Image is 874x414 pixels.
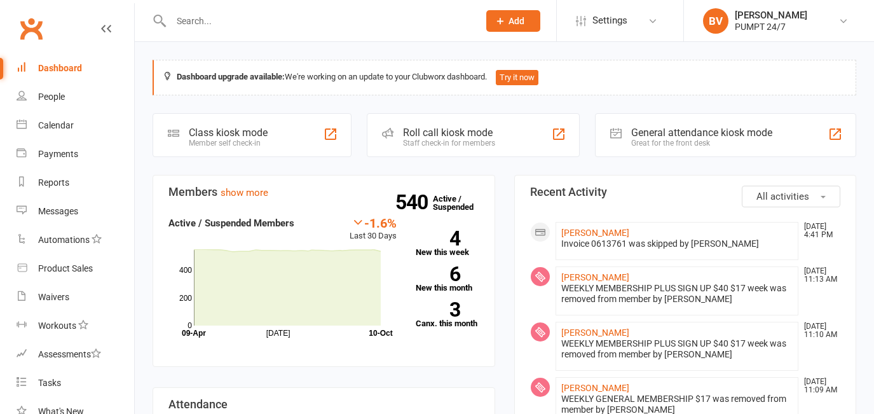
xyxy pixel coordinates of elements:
[561,238,793,249] div: Invoice 0613761 was skipped by [PERSON_NAME]
[350,216,397,243] div: Last 30 Days
[735,21,807,32] div: PUMPT 24/7
[38,378,61,388] div: Tasks
[530,186,841,198] h3: Recent Activity
[561,383,629,393] a: [PERSON_NAME]
[38,206,78,216] div: Messages
[798,223,840,239] time: [DATE] 4:41 PM
[17,54,134,83] a: Dashboard
[153,60,856,95] div: We're working on an update to your Clubworx dashboard.
[403,127,495,139] div: Roll call kiosk mode
[756,191,809,202] span: All activities
[416,302,479,328] a: 3Canx. this month
[496,70,538,85] button: Try it now
[561,328,629,338] a: [PERSON_NAME]
[17,169,134,197] a: Reports
[38,292,69,302] div: Waivers
[433,185,489,221] a: 540Active / Suspended
[798,322,840,339] time: [DATE] 11:10 AM
[561,283,793,305] div: WEEKLY MEMBERSHIP PLUS SIGN UP $40 $17 week was removed from member by [PERSON_NAME]
[189,139,268,148] div: Member self check-in
[38,149,78,159] div: Payments
[631,127,772,139] div: General attendance kiosk mode
[17,111,134,140] a: Calendar
[416,265,460,284] strong: 6
[631,139,772,148] div: Great for the front desk
[38,321,76,331] div: Workouts
[561,228,629,238] a: [PERSON_NAME]
[798,378,840,394] time: [DATE] 11:09 AM
[742,186,840,207] button: All activities
[221,187,268,198] a: show more
[561,272,629,282] a: [PERSON_NAME]
[395,193,433,212] strong: 540
[17,369,134,397] a: Tasks
[17,140,134,169] a: Payments
[509,16,524,26] span: Add
[38,235,90,245] div: Automations
[17,254,134,283] a: Product Sales
[38,263,93,273] div: Product Sales
[703,8,728,34] div: BV
[592,6,627,35] span: Settings
[38,349,101,359] div: Assessments
[561,338,793,360] div: WEEKLY MEMBERSHIP PLUS SIGN UP $40 $17 week was removed from member by [PERSON_NAME]
[416,266,479,292] a: 6New this month
[798,267,840,284] time: [DATE] 11:13 AM
[189,127,268,139] div: Class kiosk mode
[403,139,495,148] div: Staff check-in for members
[17,197,134,226] a: Messages
[168,217,294,229] strong: Active / Suspended Members
[17,83,134,111] a: People
[17,226,134,254] a: Automations
[735,10,807,21] div: [PERSON_NAME]
[17,312,134,340] a: Workouts
[416,300,460,319] strong: 3
[17,283,134,312] a: Waivers
[486,10,540,32] button: Add
[38,177,69,188] div: Reports
[15,13,47,45] a: Clubworx
[416,231,479,256] a: 4New this week
[38,63,82,73] div: Dashboard
[350,216,397,230] div: -1.6%
[416,229,460,248] strong: 4
[38,120,74,130] div: Calendar
[167,12,470,30] input: Search...
[17,340,134,369] a: Assessments
[168,398,479,411] h3: Attendance
[168,186,479,198] h3: Members
[177,72,285,81] strong: Dashboard upgrade available:
[38,92,65,102] div: People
